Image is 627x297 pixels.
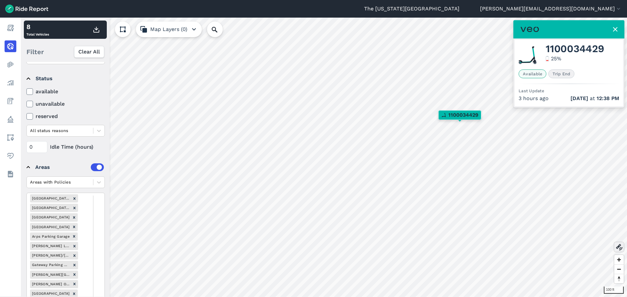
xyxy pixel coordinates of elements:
[26,22,49,37] div: Total Vehicles
[26,141,105,153] div: Idle Time (hours)
[26,100,105,108] label: unavailable
[5,150,16,162] a: Health
[519,88,544,93] span: Last Update
[71,280,78,288] div: Remove James Outpatient Care Parking Garage
[30,251,71,260] div: [PERSON_NAME]/[PERSON_NAME] Parking Garage
[614,264,624,274] button: Zoom out
[519,95,619,102] div: 3 hours ago
[519,69,546,78] span: Available
[5,95,16,107] a: Fees
[519,46,537,64] img: Veo scooter
[136,22,202,37] button: Map Layers (0)
[71,232,78,241] div: Remove Arps Parking Garage
[5,22,16,34] a: Report
[614,274,624,283] button: Reset bearing to north
[24,42,107,62] div: Filter
[71,204,78,212] div: Remove 12th Ave Parking Garage
[71,242,78,250] div: Remove Celeste Lab Courtyard
[5,132,16,143] a: Areas
[480,5,622,13] button: [PERSON_NAME][EMAIL_ADDRESS][DOMAIN_NAME]
[71,213,78,221] div: Remove 9th Ave East Parking Garage
[551,55,561,63] div: 25 %
[614,255,624,264] button: Zoom in
[597,95,619,101] span: 12:38 PM
[71,223,78,231] div: Remove 9th Ave West Parking Garage
[30,204,71,212] div: [GEOGRAPHIC_DATA] Garage
[571,95,588,101] span: [DATE]
[571,95,619,102] span: at
[5,5,48,13] img: Ride Report
[546,45,604,53] span: 1100034429
[30,213,71,221] div: [GEOGRAPHIC_DATA]
[71,251,78,260] div: Remove Dodd/Davis Parking Garage
[5,168,16,180] a: Datasets
[5,77,16,89] a: Analyze
[604,287,624,294] div: 100 ft
[26,69,104,88] summary: Status
[30,242,71,250] div: [PERSON_NAME] Lab Courtyard
[448,111,478,119] span: 1100034429
[71,261,78,269] div: Remove Gateway Parking Garage & Walkway
[30,232,71,241] div: Arps Parking Garage
[30,223,71,231] div: [GEOGRAPHIC_DATA]
[548,69,574,78] span: Trip End
[26,22,49,32] div: 8
[71,271,78,279] div: Remove Hamilton Hall Courtyard
[5,40,16,52] a: Realtime
[5,113,16,125] a: Policy
[30,194,71,202] div: [GEOGRAPHIC_DATA] Garage
[30,280,71,288] div: [PERSON_NAME] Outpatient Care Parking Garage
[35,163,104,171] div: Areas
[364,5,459,13] a: The [US_STATE][GEOGRAPHIC_DATA]
[207,22,233,37] input: Search Location or Vehicles
[74,46,104,58] button: Clear All
[5,59,16,70] a: Heatmaps
[26,88,105,96] label: available
[30,261,71,269] div: Gateway Parking Garage & Walkway
[78,48,100,56] span: Clear All
[26,112,105,120] label: reserved
[26,158,104,176] summary: Areas
[71,194,78,202] div: Remove 11th Ave Parking Garage
[21,18,627,297] canvas: Map
[521,25,539,34] img: Veo
[30,271,71,279] div: [PERSON_NAME][GEOGRAPHIC_DATA]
